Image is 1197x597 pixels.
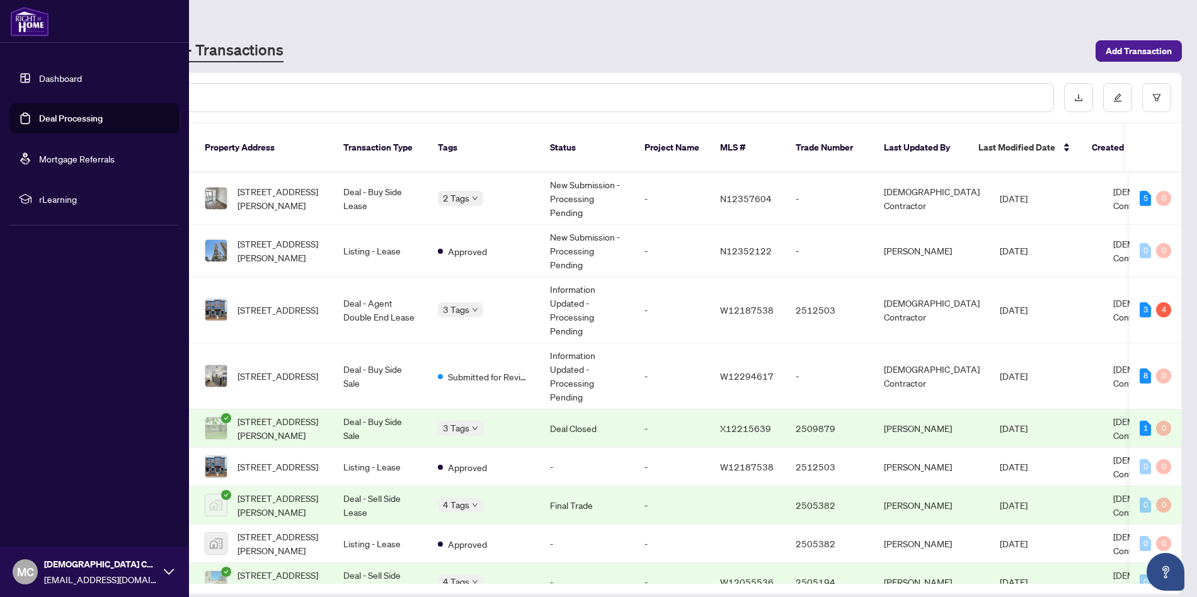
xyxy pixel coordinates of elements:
[205,494,227,516] img: thumbnail-img
[448,460,487,474] span: Approved
[1074,93,1083,102] span: download
[238,303,318,317] span: [STREET_ADDRESS]
[1156,536,1171,551] div: 0
[238,530,323,557] span: [STREET_ADDRESS][PERSON_NAME]
[786,409,874,448] td: 2509879
[874,123,968,173] th: Last Updated By
[720,370,774,382] span: W12294617
[874,409,990,448] td: [PERSON_NAME]
[874,343,990,409] td: [DEMOGRAPHIC_DATA] Contractor
[238,491,323,519] span: [STREET_ADDRESS][PERSON_NAME]
[540,277,634,343] td: Information Updated - Processing Pending
[1140,574,1151,589] div: 0
[720,304,774,316] span: W12187538
[1064,83,1093,112] button: download
[10,6,49,37] img: logo
[786,343,874,409] td: -
[238,185,323,212] span: [STREET_ADDRESS][PERSON_NAME]
[333,525,428,563] td: Listing - Lease
[205,571,227,593] img: thumbnail-img
[786,173,874,225] td: -
[874,486,990,525] td: [PERSON_NAME]
[472,502,478,508] span: down
[443,574,469,589] span: 4 Tags
[1140,368,1151,384] div: 8
[205,365,227,387] img: thumbnail-img
[428,123,540,173] th: Tags
[238,414,323,442] span: [STREET_ADDRESS][PERSON_NAME]
[1140,421,1151,436] div: 1
[333,448,428,486] td: Listing - Lease
[720,423,771,434] span: X12215639
[710,123,786,173] th: MLS #
[1156,243,1171,258] div: 0
[1000,538,1028,549] span: [DATE]
[874,525,990,563] td: [PERSON_NAME]
[221,567,231,577] span: check-circle
[1106,41,1172,61] span: Add Transaction
[1000,245,1028,256] span: [DATE]
[1000,576,1028,588] span: [DATE]
[634,123,710,173] th: Project Name
[238,568,323,596] span: [STREET_ADDRESS][PERSON_NAME][PERSON_NAME]
[333,277,428,343] td: Deal - Agent Double End Lease
[1000,423,1028,434] span: [DATE]
[205,240,227,261] img: thumbnail-img
[333,486,428,525] td: Deal - Sell Side Lease
[1113,93,1122,102] span: edit
[221,490,231,500] span: check-circle
[238,237,323,264] span: [STREET_ADDRESS][PERSON_NAME]
[720,193,772,204] span: N12357604
[1152,93,1161,102] span: filter
[1096,40,1182,62] button: Add Transaction
[1156,421,1171,436] div: 0
[1103,83,1132,112] button: edit
[472,307,478,313] span: down
[786,123,874,173] th: Trade Number
[205,418,227,439] img: thumbnail-img
[39,192,170,206] span: rLearning
[44,572,157,586] span: [EMAIL_ADDRESS][DOMAIN_NAME]
[1000,461,1028,472] span: [DATE]
[333,409,428,448] td: Deal - Buy Side Sale
[44,557,157,571] span: [DEMOGRAPHIC_DATA] Contractor
[720,576,774,588] span: W12055536
[634,343,710,409] td: -
[968,123,1082,173] th: Last Modified Date
[205,456,227,477] img: thumbnail-img
[472,579,478,585] span: down
[39,153,115,164] a: Mortgage Referrals
[1156,497,1171,513] div: 0
[205,299,227,321] img: thumbnail-img
[874,277,990,343] td: [DEMOGRAPHIC_DATA] Contractor
[39,113,103,124] a: Deal Processing
[238,460,318,474] span: [STREET_ADDRESS]
[1142,83,1171,112] button: filter
[1156,191,1171,206] div: 0
[786,486,874,525] td: 2505382
[1000,370,1028,382] span: [DATE]
[1140,497,1151,513] div: 0
[1140,191,1151,206] div: 5
[205,533,227,554] img: thumbnail-img
[720,245,772,256] span: N12352122
[1082,123,1157,173] th: Created By
[1000,304,1028,316] span: [DATE]
[540,343,634,409] td: Information Updated - Processing Pending
[634,409,710,448] td: -
[443,302,469,317] span: 3 Tags
[195,123,333,173] th: Property Address
[874,225,990,277] td: [PERSON_NAME]
[978,140,1055,154] span: Last Modified Date
[472,195,478,202] span: down
[221,413,231,423] span: check-circle
[634,525,710,563] td: -
[333,123,428,173] th: Transaction Type
[540,448,634,486] td: -
[333,343,428,409] td: Deal - Buy Side Sale
[634,277,710,343] td: -
[1140,302,1151,317] div: 3
[472,425,478,431] span: down
[1156,459,1171,474] div: 0
[1156,302,1171,317] div: 4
